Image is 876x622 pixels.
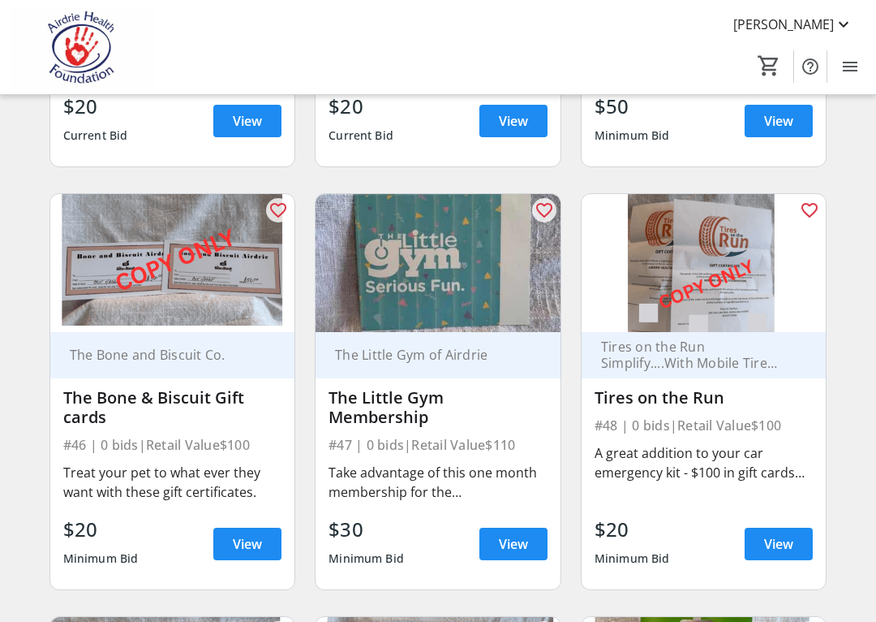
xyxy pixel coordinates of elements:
[745,105,813,137] a: View
[834,50,866,83] button: Menu
[63,544,139,573] div: Minimum Bid
[328,544,404,573] div: Minimum Bid
[328,434,547,456] div: #47 | 0 bids | Retail Value $110
[63,121,128,150] div: Current Bid
[595,388,814,408] div: Tires on the Run
[328,347,528,363] div: The Little Gym of Airdrie
[479,528,547,560] a: View
[213,528,281,560] a: View
[213,105,281,137] a: View
[328,92,393,121] div: $20
[595,414,814,437] div: #48 | 0 bids | Retail Value $100
[316,194,560,332] img: The Little Gym Membership
[499,534,528,554] span: View
[535,201,554,220] mat-icon: favorite_outline
[328,515,404,544] div: $30
[733,15,834,34] span: [PERSON_NAME]
[794,50,827,83] button: Help
[328,388,547,427] div: The Little Gym Membership
[10,6,154,88] img: Airdrie Health Foundation's Logo
[479,105,547,137] a: View
[595,515,670,544] div: $20
[764,534,793,554] span: View
[63,434,282,456] div: #46 | 0 bids | Retail Value $100
[233,111,262,131] span: View
[63,388,282,427] div: The Bone & Biscuit Gift cards
[328,121,393,150] div: Current Bid
[764,111,793,131] span: View
[595,121,670,150] div: Minimum Bid
[50,194,295,332] img: The Bone & Biscuit Gift cards
[63,463,282,502] div: Treat your pet to what ever they want with these gift certificates.
[595,443,814,482] div: A great addition to your car emergency kit - $100 in gift cards for any service.
[328,463,547,502] div: Take advantage of this one month membership for the [PERSON_NAME] in your life.
[595,544,670,573] div: Minimum Bid
[595,339,794,371] div: Tires on the Run Simplify....With Mobile Tire Services
[63,515,139,544] div: $20
[268,201,288,220] mat-icon: favorite_outline
[582,194,827,332] img: Tires on the Run
[233,534,262,554] span: View
[63,347,263,363] div: The Bone and Biscuit Co.
[499,111,528,131] span: View
[595,92,670,121] div: $50
[63,92,128,121] div: $20
[800,201,819,220] mat-icon: favorite_outline
[720,11,866,37] button: [PERSON_NAME]
[754,51,784,80] button: Cart
[745,528,813,560] a: View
